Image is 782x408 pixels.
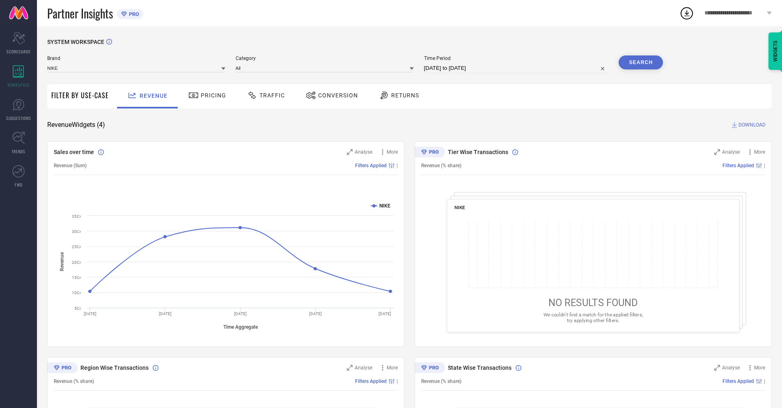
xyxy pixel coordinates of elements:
span: NIKE [454,205,465,210]
div: Premium [415,362,445,375]
span: WORKSPACE [7,82,30,88]
span: Analyse [355,365,372,371]
text: NIKE [379,203,390,209]
span: SCORECARDS [7,48,31,55]
span: Filter By Use-Case [51,90,109,100]
span: Analyse [722,149,740,155]
svg: Zoom [714,365,720,371]
text: 35Cr [72,214,81,219]
tspan: Time Aggregate [223,324,258,330]
span: Filters Applied [355,163,387,168]
span: Partner Insights [47,5,113,22]
button: Search [619,55,663,69]
span: Revenue (% share) [421,163,461,168]
span: Revenue (% share) [54,378,94,384]
text: 30Cr [72,229,81,234]
div: Premium [47,362,78,375]
span: More [387,149,398,155]
div: Premium [415,147,445,159]
text: 15Cr [72,275,81,280]
span: Region Wise Transactions [80,364,149,371]
text: 5Cr [74,306,81,311]
span: NO RESULTS FOUND [548,297,638,309]
span: Revenue Widgets ( 4 ) [47,121,105,129]
span: Tier Wise Transactions [448,149,508,155]
svg: Zoom [347,149,353,155]
text: 20Cr [72,260,81,265]
span: Brand [47,55,225,61]
span: | [764,163,765,168]
span: Conversion [318,92,358,99]
span: SYSTEM WORKSPACE [47,39,104,45]
text: [DATE] [84,311,96,316]
span: Category [236,55,414,61]
span: TRENDS [11,148,25,154]
text: [DATE] [378,311,391,316]
span: | [397,378,398,384]
span: PRO [127,11,139,17]
span: State Wise Transactions [448,364,511,371]
span: Revenue (Sum) [54,163,87,168]
text: [DATE] [309,311,322,316]
span: | [397,163,398,168]
span: Revenue [140,92,167,99]
span: Filters Applied [355,378,387,384]
span: More [754,365,765,371]
span: More [387,365,398,371]
div: Open download list [679,6,694,21]
span: We couldn’t find a match for the applied filters, try applying other filters. [544,312,643,323]
span: | [764,378,765,384]
span: Analyse [355,149,372,155]
span: Returns [391,92,419,99]
span: SUGGESTIONS [6,115,31,121]
span: Filters Applied [722,378,754,384]
span: DOWNLOAD [738,121,766,129]
span: Filters Applied [722,163,754,168]
span: Time Period [424,55,609,61]
text: [DATE] [159,311,172,316]
span: Analyse [722,365,740,371]
span: More [754,149,765,155]
svg: Zoom [347,365,353,371]
span: Revenue (% share) [421,378,461,384]
span: FWD [15,182,23,188]
text: 25Cr [72,244,81,249]
svg: Zoom [714,149,720,155]
span: Traffic [259,92,285,99]
tspan: Revenue [59,252,65,271]
input: Select time period [424,63,609,73]
span: Sales over time [54,149,94,155]
span: Pricing [201,92,226,99]
text: [DATE] [234,311,247,316]
text: 10Cr [72,290,81,295]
